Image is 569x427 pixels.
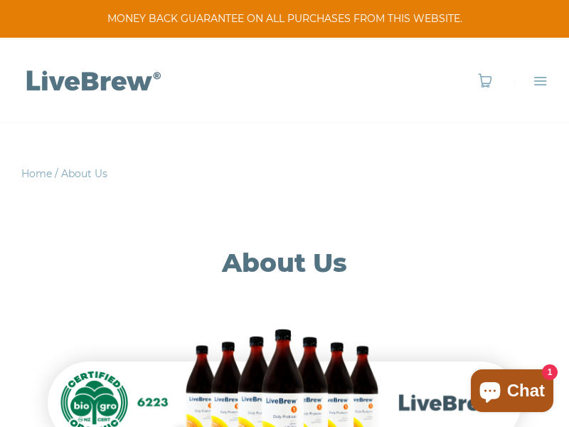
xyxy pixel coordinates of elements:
[64,246,505,279] h1: About Us
[21,68,164,93] img: LiveBrew
[55,167,58,180] span: /
[467,369,558,416] inbox-online-store-chat: Shopify online store chat
[61,167,107,180] span: About Us
[514,73,548,88] a: Menu
[21,167,52,180] a: Home
[21,11,548,26] span: MONEY BACK GUARANTEE ON ALL PURCHASES FROM THIS WEBSITE.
